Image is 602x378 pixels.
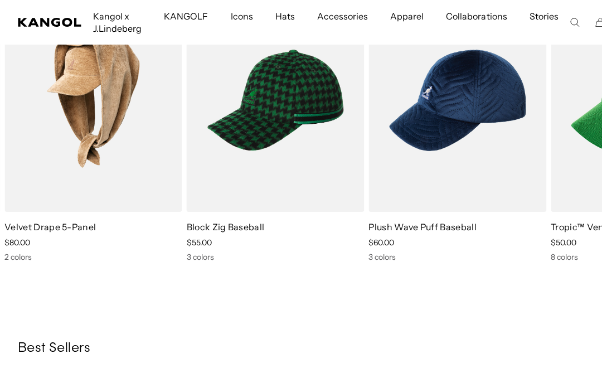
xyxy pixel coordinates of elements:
div: 3 colors [187,252,365,262]
span: $55.00 [187,238,212,248]
span: $50.00 [551,238,576,248]
h3: Best Sellers [18,340,584,357]
span: $60.00 [368,238,394,248]
a: Kangol [18,18,82,27]
a: Velvet Drape 5-Panel [4,221,96,232]
div: 2 colors [4,252,182,262]
span: $80.00 [4,238,30,248]
a: Block Zig Baseball [187,221,265,232]
div: 3 colors [368,252,546,262]
summary: Search here [570,17,580,27]
a: Plush Wave Puff Baseball [368,221,477,232]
